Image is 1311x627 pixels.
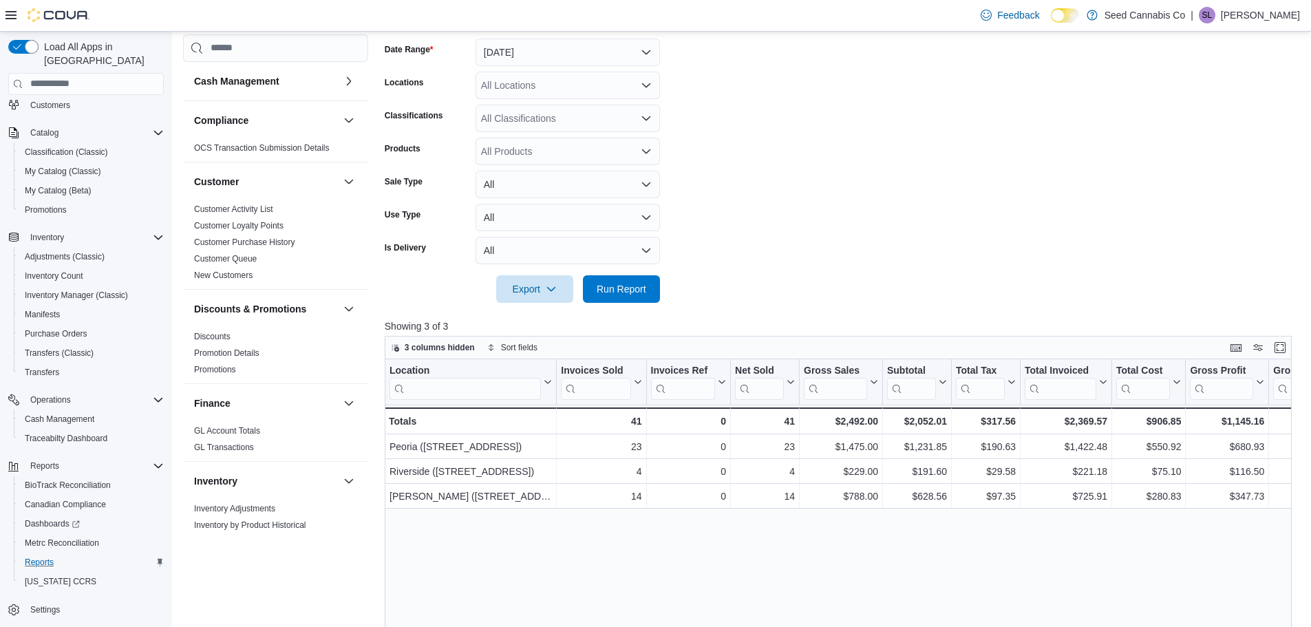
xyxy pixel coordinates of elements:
a: Inventory by Product Historical [194,520,306,530]
button: 3 columns hidden [385,339,480,356]
div: Totals [389,413,552,429]
span: Inventory Count [19,268,164,284]
button: Traceabilty Dashboard [14,429,169,448]
button: Open list of options [641,80,652,91]
a: Customer Activity List [194,204,273,214]
button: Customer [194,175,338,189]
label: Is Delivery [385,242,426,253]
span: Transfers [19,364,164,381]
span: My Catalog (Classic) [19,163,164,180]
span: Classification (Classic) [25,147,108,158]
span: Discounts [194,331,231,342]
button: Open list of options [641,146,652,157]
div: Total Tax [956,364,1005,399]
span: Manifests [25,309,60,320]
button: Finance [194,396,338,410]
button: Open list of options [641,113,652,124]
div: $1,422.48 [1025,438,1107,455]
span: Adjustments (Classic) [19,248,164,265]
button: Compliance [194,114,338,127]
span: Run Report [597,282,646,296]
span: BioTrack Reconciliation [19,477,164,493]
button: Customers [3,95,169,115]
a: Promotions [194,365,236,374]
span: Traceabilty Dashboard [19,430,164,447]
div: 4 [735,463,795,480]
a: Inventory Adjustments [194,504,275,513]
button: Purchase Orders [14,324,169,343]
div: Total Cost [1116,364,1170,399]
div: $317.56 [956,413,1016,429]
span: Customer Activity List [194,204,273,215]
a: Purchase Orders [19,326,93,342]
label: Use Type [385,209,420,220]
input: Dark Mode [1051,8,1080,23]
button: Keyboard shortcuts [1228,339,1244,356]
span: Settings [30,604,60,615]
button: Display options [1250,339,1266,356]
div: $725.91 [1025,488,1107,504]
p: Seed Cannabis Co [1105,7,1186,23]
span: Operations [30,394,71,405]
span: Sort fields [501,342,537,353]
button: Reports [14,553,169,572]
button: Inventory Count [14,266,169,286]
button: Transfers [14,363,169,382]
button: Inventory [3,228,169,247]
div: $347.73 [1190,488,1264,504]
div: $2,492.00 [804,413,878,429]
label: Products [385,143,420,154]
span: Customer Queue [194,253,257,264]
a: Customer Purchase History [194,237,295,247]
div: $1,145.16 [1190,413,1264,429]
button: Subtotal [887,364,947,399]
span: My Catalog (Beta) [19,182,164,199]
p: Showing 3 of 3 [385,319,1301,333]
a: Canadian Compliance [19,496,111,513]
span: Manifests [19,306,164,323]
div: $628.56 [887,488,947,504]
button: Export [496,275,573,303]
div: Subtotal [887,364,936,399]
span: Inventory Adjustments [194,503,275,514]
button: Settings [3,599,169,619]
a: Dashboards [19,516,85,532]
span: Cash Management [19,411,164,427]
span: Dashboards [19,516,164,532]
div: Gross Sales [804,364,867,377]
div: 0 [650,463,725,480]
a: Manifests [19,306,65,323]
div: Net Sold [735,364,784,377]
button: Customer [341,173,357,190]
div: Subtotal [887,364,936,377]
button: Catalog [25,125,64,141]
div: Discounts & Promotions [183,328,368,383]
div: $680.93 [1190,438,1264,455]
span: Canadian Compliance [25,499,106,510]
div: Net Sold [735,364,784,399]
span: BioTrack Reconciliation [25,480,111,491]
button: [US_STATE] CCRS [14,572,169,591]
span: Washington CCRS [19,573,164,590]
div: Gross Profit [1190,364,1253,377]
button: My Catalog (Classic) [14,162,169,181]
span: Inventory [30,232,64,243]
button: Manifests [14,305,169,324]
button: Inventory [194,474,338,488]
span: Promotions [25,204,67,215]
button: Run Report [583,275,660,303]
div: Gross Sales [804,364,867,399]
div: $116.50 [1190,463,1264,480]
button: Discounts & Promotions [341,301,357,317]
span: Reports [25,557,54,568]
span: Metrc Reconciliation [25,538,99,549]
div: 23 [561,438,641,455]
a: Transfers [19,364,65,381]
a: Promotion Details [194,348,259,358]
span: Canadian Compliance [19,496,164,513]
button: Operations [25,392,76,408]
a: Inventory Manager (Classic) [19,287,134,304]
span: Traceabilty Dashboard [25,433,107,444]
button: All [476,204,660,231]
span: 3 columns hidden [405,342,475,353]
